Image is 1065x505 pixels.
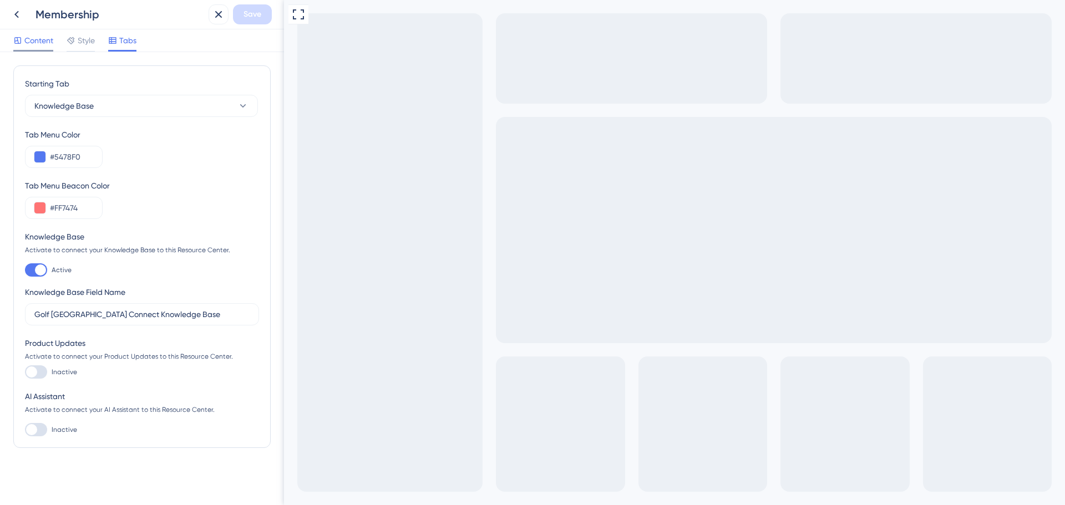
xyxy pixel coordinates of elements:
div: Tab Menu Color [25,128,259,141]
input: Knowledge Base [34,308,250,320]
span: Active [52,266,72,274]
div: Tab Menu Beacon Color [25,179,259,192]
span: Inactive [52,368,77,376]
span: Inactive [52,425,77,434]
span: Content [24,34,53,47]
div: Knowledge Base Field Name [25,285,125,299]
span: Knowledge Base [34,99,94,113]
div: AI Assistant [25,390,259,403]
span: Tabs [119,34,136,47]
span: Save [244,8,261,21]
div: 3 [92,6,95,14]
div: Activate to connect your AI Assistant to this Resource Center. [25,405,259,414]
span: Style [78,34,95,47]
button: Save [233,4,272,24]
div: Activate to connect your Product Updates to this Resource Center. [25,352,259,361]
div: Product Updates [25,336,259,350]
button: Knowledge Base [25,95,258,117]
span: Membership Guide [5,3,84,16]
div: Knowledge Base [25,230,259,243]
div: Activate to connect your Knowledge Base to this Resource Center. [25,246,259,254]
div: Membership [35,7,204,22]
span: Starting Tab [25,77,69,90]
